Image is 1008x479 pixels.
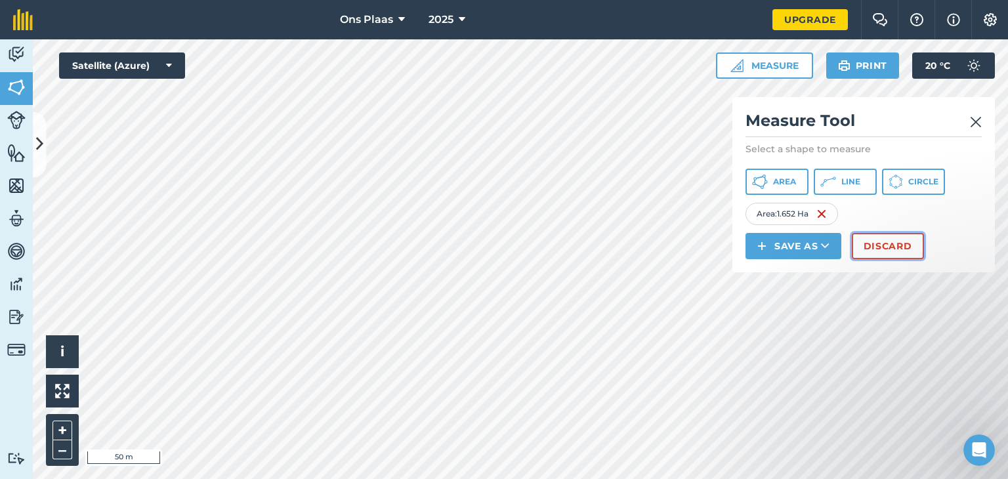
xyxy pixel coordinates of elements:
[7,307,26,327] img: svg+xml;base64,PD94bWwgdmVyc2lvbj0iMS4wIiBlbmNvZGluZz0idXRmLTgiPz4KPCEtLSBHZW5lcmF0b3I6IEFkb2JlIE...
[7,77,26,97] img: svg+xml;base64,PHN2ZyB4bWxucz0iaHR0cDovL3d3dy53My5vcmcvMjAwMC9zdmciIHdpZHRoPSI1NiIgaGVpZ2h0PSI2MC...
[429,12,453,28] span: 2025
[46,335,79,368] button: i
[745,110,982,137] h2: Measure Tool
[772,9,848,30] a: Upgrade
[908,177,938,187] span: Circle
[55,384,70,398] img: Four arrows, one pointing top left, one top right, one bottom right and the last bottom left
[982,13,998,26] img: A cog icon
[961,52,987,79] img: svg+xml;base64,PD94bWwgdmVyc2lvbj0iMS4wIiBlbmNvZGluZz0idXRmLTgiPz4KPCEtLSBHZW5lcmF0b3I6IEFkb2JlIE...
[909,13,925,26] img: A question mark icon
[745,169,808,195] button: Area
[7,274,26,294] img: svg+xml;base64,PD94bWwgdmVyc2lvbj0iMS4wIiBlbmNvZGluZz0idXRmLTgiPz4KPCEtLSBHZW5lcmF0b3I6IEFkb2JlIE...
[925,52,950,79] span: 20 ° C
[7,111,26,129] img: svg+xml;base64,PD94bWwgdmVyc2lvbj0iMS4wIiBlbmNvZGluZz0idXRmLTgiPz4KPCEtLSBHZW5lcmF0b3I6IEFkb2JlIE...
[13,9,33,30] img: fieldmargin Logo
[757,238,766,254] img: svg+xml;base64,PHN2ZyB4bWxucz0iaHR0cDovL3d3dy53My5vcmcvMjAwMC9zdmciIHdpZHRoPSIxNCIgaGVpZ2h0PSIyNC...
[7,45,26,64] img: svg+xml;base64,PD94bWwgdmVyc2lvbj0iMS4wIiBlbmNvZGluZz0idXRmLTgiPz4KPCEtLSBHZW5lcmF0b3I6IEFkb2JlIE...
[882,169,945,195] button: Circle
[912,52,995,79] button: 20 °C
[841,177,860,187] span: Line
[970,114,982,130] img: svg+xml;base64,PHN2ZyB4bWxucz0iaHR0cDovL3d3dy53My5vcmcvMjAwMC9zdmciIHdpZHRoPSIyMiIgaGVpZ2h0PSIzMC...
[838,58,850,73] img: svg+xml;base64,PHN2ZyB4bWxucz0iaHR0cDovL3d3dy53My5vcmcvMjAwMC9zdmciIHdpZHRoPSIxOSIgaGVpZ2h0PSIyNC...
[745,203,838,225] div: Area : 1.652 Ha
[7,209,26,228] img: svg+xml;base64,PD94bWwgdmVyc2lvbj0iMS4wIiBlbmNvZGluZz0idXRmLTgiPz4KPCEtLSBHZW5lcmF0b3I6IEFkb2JlIE...
[773,177,796,187] span: Area
[7,241,26,261] img: svg+xml;base64,PD94bWwgdmVyc2lvbj0iMS4wIiBlbmNvZGluZz0idXRmLTgiPz4KPCEtLSBHZW5lcmF0b3I6IEFkb2JlIE...
[963,434,995,466] iframe: Intercom live chat
[814,169,877,195] button: Line
[340,12,393,28] span: Ons Plaas
[7,176,26,196] img: svg+xml;base64,PHN2ZyB4bWxucz0iaHR0cDovL3d3dy53My5vcmcvMjAwMC9zdmciIHdpZHRoPSI1NiIgaGVpZ2h0PSI2MC...
[7,143,26,163] img: svg+xml;base64,PHN2ZyB4bWxucz0iaHR0cDovL3d3dy53My5vcmcvMjAwMC9zdmciIHdpZHRoPSI1NiIgaGVpZ2h0PSI2MC...
[947,12,960,28] img: svg+xml;base64,PHN2ZyB4bWxucz0iaHR0cDovL3d3dy53My5vcmcvMjAwMC9zdmciIHdpZHRoPSIxNyIgaGVpZ2h0PSIxNy...
[59,52,185,79] button: Satellite (Azure)
[745,142,982,156] p: Select a shape to measure
[7,452,26,465] img: svg+xml;base64,PD94bWwgdmVyc2lvbj0iMS4wIiBlbmNvZGluZz0idXRmLTgiPz4KPCEtLSBHZW5lcmF0b3I6IEFkb2JlIE...
[745,233,841,259] button: Save as
[716,52,813,79] button: Measure
[52,440,72,459] button: –
[7,341,26,359] img: svg+xml;base64,PD94bWwgdmVyc2lvbj0iMS4wIiBlbmNvZGluZz0idXRmLTgiPz4KPCEtLSBHZW5lcmF0b3I6IEFkb2JlIE...
[60,343,64,360] span: i
[852,233,924,259] button: Discard
[52,421,72,440] button: +
[826,52,900,79] button: Print
[816,206,827,222] img: svg+xml;base64,PHN2ZyB4bWxucz0iaHR0cDovL3d3dy53My5vcmcvMjAwMC9zdmciIHdpZHRoPSIxNiIgaGVpZ2h0PSIyNC...
[730,59,744,72] img: Ruler icon
[872,13,888,26] img: Two speech bubbles overlapping with the left bubble in the forefront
